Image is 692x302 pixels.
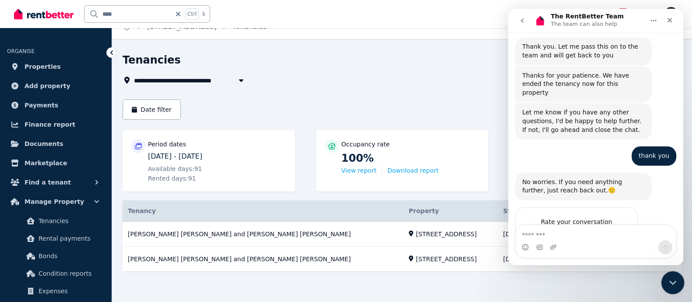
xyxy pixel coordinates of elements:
span: ORGANISE [7,48,35,54]
h1: Tenancies [123,53,181,67]
p: Period dates [148,140,186,149]
span: Tenancy [128,206,156,215]
a: Documents [7,135,105,153]
button: Send a message… [150,231,164,245]
span: Payments [25,100,58,110]
div: Rate your conversation [16,208,120,218]
a: Payments [7,96,105,114]
button: Emoji picker [14,235,21,242]
span: Marketplace [25,158,67,168]
span: Finance report [25,119,75,130]
button: Manage Property [7,193,105,210]
button: Find a tenant [7,174,105,191]
a: Bonds [11,247,101,265]
iframe: Intercom live chat [661,271,685,295]
span: Find a tenant [25,177,71,188]
button: Upload attachment [42,235,49,242]
iframe: Intercom live chat [508,9,683,265]
span: Documents [25,139,63,149]
span: Properties [25,61,61,72]
span: Rental payments [39,233,98,244]
a: Rental payments [11,230,101,247]
th: Start date [498,200,553,222]
a: Marketplace [7,154,105,172]
span: Ctrl [185,8,199,20]
a: View details for Natalie Annie Jean Dowse and Jordan Slade Kaplan [123,222,681,247]
span: k [202,11,205,18]
span: Expenses [39,286,98,296]
button: Download report [387,166,439,175]
a: Properties [7,58,105,75]
span: Bonds [39,251,98,261]
a: Expenses [11,282,101,300]
p: Occupancy rate [341,140,390,149]
span: Tenancies [39,216,98,226]
th: Property [404,200,498,222]
button: Date filter [123,99,181,120]
a: Condition reports [11,265,101,282]
div: The RentBetter Team says… [7,199,168,261]
a: View details for Natalie Annie Jean Dowse and Jordan Slade Kaplan [123,247,681,272]
img: Iconic Realty Pty Ltd [664,7,678,21]
a: Add property [7,77,105,95]
button: Gif picker [28,235,35,242]
button: View report [341,166,376,175]
span: Available days: 91 [148,164,202,173]
textarea: Message… [7,217,168,231]
span: Rented days: 91 [148,174,196,183]
span: 218 [618,8,628,14]
p: [DATE] - [DATE] [148,151,286,162]
a: Tenancies [11,212,101,230]
a: Finance report [7,116,105,133]
span: Condition reports [39,268,98,279]
span: Add property [25,81,70,91]
span: Manage Property [25,196,84,207]
p: 100% [341,151,480,165]
td: [DATE] [498,247,553,272]
img: RentBetter [14,7,74,21]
